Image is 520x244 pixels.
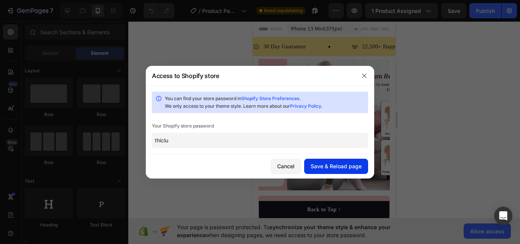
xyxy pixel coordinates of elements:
[165,95,365,110] div: You can find your store password in . We only access to your theme style. Learn more about our .
[241,96,300,101] a: Shopify Store Preferences
[277,162,295,170] div: Cancel
[109,21,172,30] p: 22,500+ Happy Customers
[311,162,362,170] div: Save & Reload page
[54,184,88,192] div: Back to Top ↑
[152,71,219,80] div: Access to Shopify store
[494,207,512,225] div: Open Intercom Messenger
[122,99,131,108] button: Carousel Next Arrow
[290,103,321,109] a: Privacy Policy
[152,122,368,130] div: Your Shopify store password
[11,21,53,30] p: 30 Day Guarantee
[10,179,132,189] p: 2024 Top Rated Thigh Trainer
[12,99,21,108] button: Carousel Back Arrow
[38,4,89,11] span: iPhone 13 Mini ( 375 px)
[6,180,137,197] button: Back to Top ↑
[271,159,301,174] button: Cancel
[304,159,368,174] button: Save & Reload page
[152,133,368,148] input: Enter password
